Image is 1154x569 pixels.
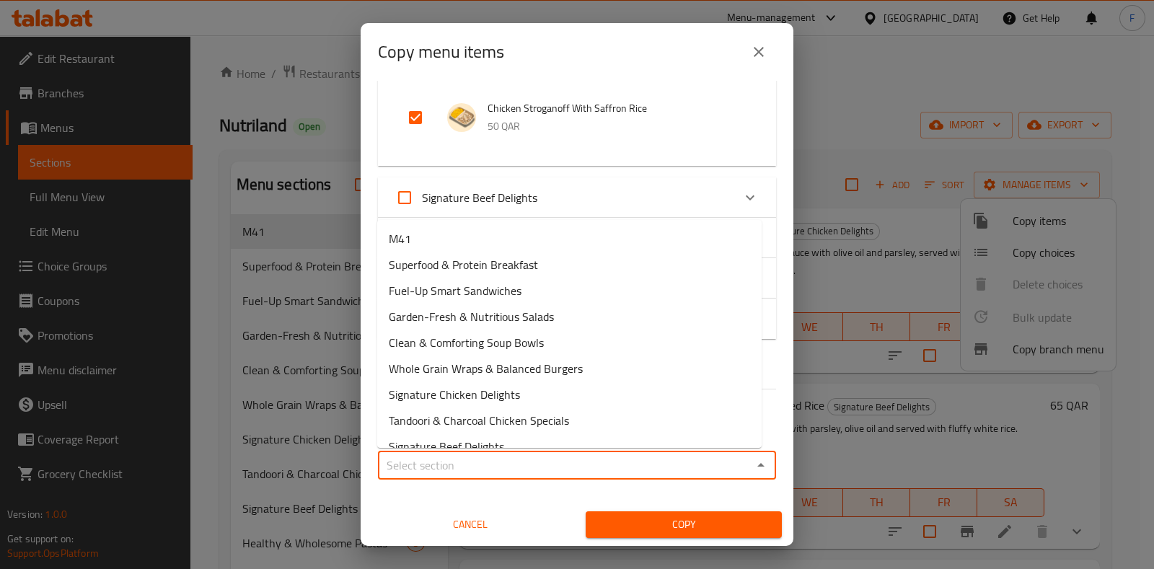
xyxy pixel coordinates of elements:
span: Fuel-Up Smart Sandwiches [389,282,521,299]
div: Expand [378,81,776,166]
button: close [741,35,776,69]
button: Cancel [372,511,568,538]
img: Chicken Stroganoff With Saffron Rice [447,103,476,132]
p: 50 QAR [488,118,747,136]
span: Signature Beef Delights [389,438,504,455]
span: Tandoori & Charcoal Chicken Specials [389,412,569,429]
h2: Copy menu items [378,40,504,63]
span: Cancel [378,516,563,534]
span: M41 [389,230,411,247]
span: Copy [597,516,770,534]
input: Select section [382,455,748,475]
span: Signature Beef Delights [422,187,537,208]
span: Whole Grain Wraps & Balanced Burgers [389,360,583,377]
span: Garden-Fresh & Nutritious Salads [389,308,554,325]
label: Acknowledge [387,180,537,215]
span: Signature Chicken Delights [389,386,520,403]
div: Expand [378,177,776,218]
button: Copy [586,511,782,538]
span: Clean & Comforting Soup Bowls [389,334,544,351]
span: Superfood & Protein Breakfast [389,256,538,273]
button: Close [751,455,771,475]
span: Chicken Stroganoff With Saffron Rice [488,100,747,118]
